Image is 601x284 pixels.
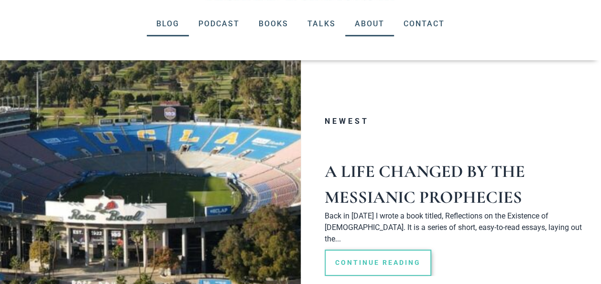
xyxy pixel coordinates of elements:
a: Read more about A Life Changed by the Messianic Prophecies [325,250,431,276]
a: Contact [394,11,454,36]
a: Podcast [189,11,249,36]
a: About [345,11,394,36]
a: Blog [147,11,189,36]
a: A Life Changed by the Messianic Prophecies [325,161,525,208]
h3: Newest [325,118,582,125]
p: Back in [DATE] I wrote a book titled, Reflections on the Existence of [DEMOGRAPHIC_DATA]. It is a... [325,210,582,245]
a: Books [249,11,298,36]
a: Talks [298,11,345,36]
